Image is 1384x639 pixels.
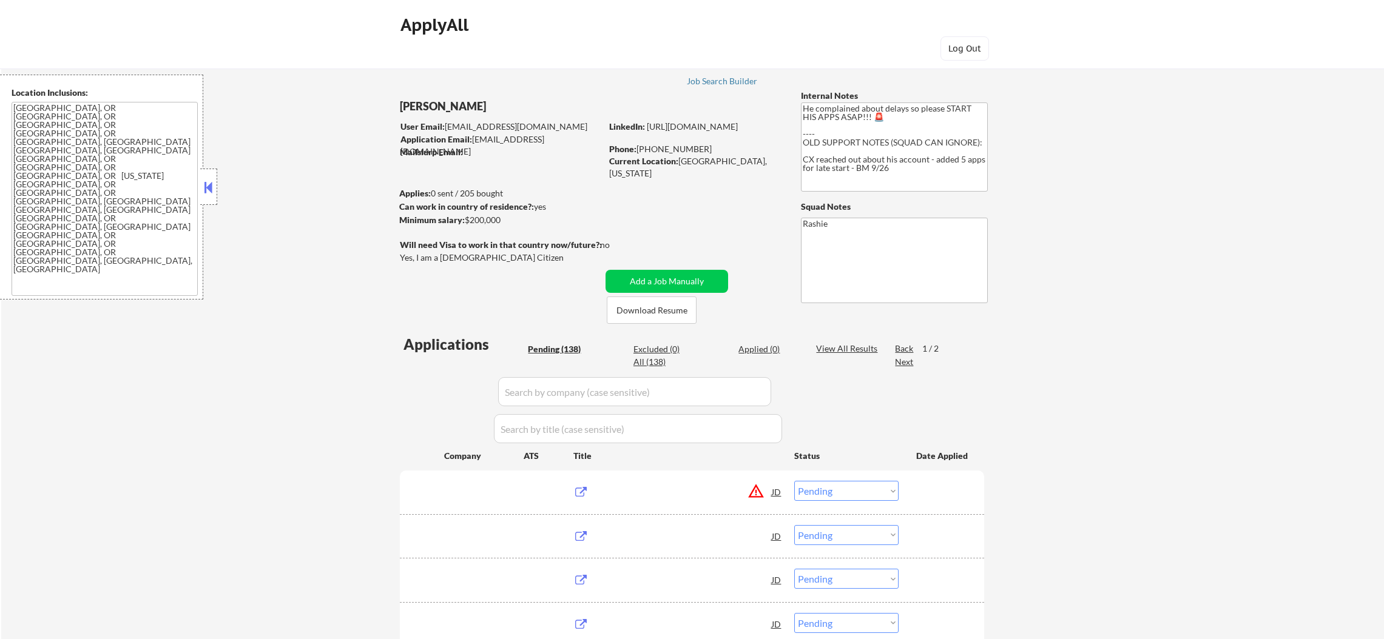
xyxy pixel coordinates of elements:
[633,356,694,368] div: All (138)
[771,613,783,635] div: JD
[940,36,989,61] button: Log Out
[573,450,783,462] div: Title
[528,343,589,355] div: Pending (138)
[738,343,799,355] div: Applied (0)
[400,15,472,35] div: ApplyAll
[444,450,524,462] div: Company
[816,343,881,355] div: View All Results
[922,343,950,355] div: 1 / 2
[609,156,678,166] strong: Current Location:
[607,296,697,324] button: Download Resume
[771,569,783,590] div: JD
[400,147,463,157] strong: Mailslurp Email:
[400,121,445,132] strong: User Email:
[400,133,601,157] div: [EMAIL_ADDRESS][DOMAIN_NAME]
[771,481,783,503] div: JD
[399,214,601,226] div: $200,000
[399,188,431,198] strong: Applies:
[748,483,765,500] button: warning_amber
[606,270,728,293] button: Add a Job Manually
[801,201,988,213] div: Squad Notes
[494,414,782,443] input: Search by title (case sensitive)
[400,121,601,133] div: [EMAIL_ADDRESS][DOMAIN_NAME]
[801,90,988,102] div: Internal Notes
[600,239,635,251] div: no
[12,87,198,99] div: Location Inclusions:
[609,143,781,155] div: [PHONE_NUMBER]
[403,337,524,352] div: Applications
[895,356,914,368] div: Next
[916,450,970,462] div: Date Applied
[400,99,649,114] div: [PERSON_NAME]
[609,144,636,154] strong: Phone:
[609,121,645,132] strong: LinkedIn:
[400,239,602,250] strong: Will need Visa to work in that country now/future?:
[400,252,605,264] div: Yes, I am a [DEMOGRAPHIC_DATA] Citizen
[524,450,573,462] div: ATS
[609,155,781,179] div: [GEOGRAPHIC_DATA], [US_STATE]
[771,525,783,547] div: JD
[633,343,694,355] div: Excluded (0)
[399,201,534,212] strong: Can work in country of residence?:
[895,343,914,355] div: Back
[687,77,758,85] div: Job Search Builder
[498,377,771,406] input: Search by company (case sensitive)
[400,134,472,144] strong: Application Email:
[794,444,899,466] div: Status
[399,187,601,199] div: 0 sent / 205 bought
[647,121,738,132] a: [URL][DOMAIN_NAME]
[399,215,465,225] strong: Minimum salary:
[399,201,598,213] div: yes
[687,76,758,89] a: Job Search Builder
